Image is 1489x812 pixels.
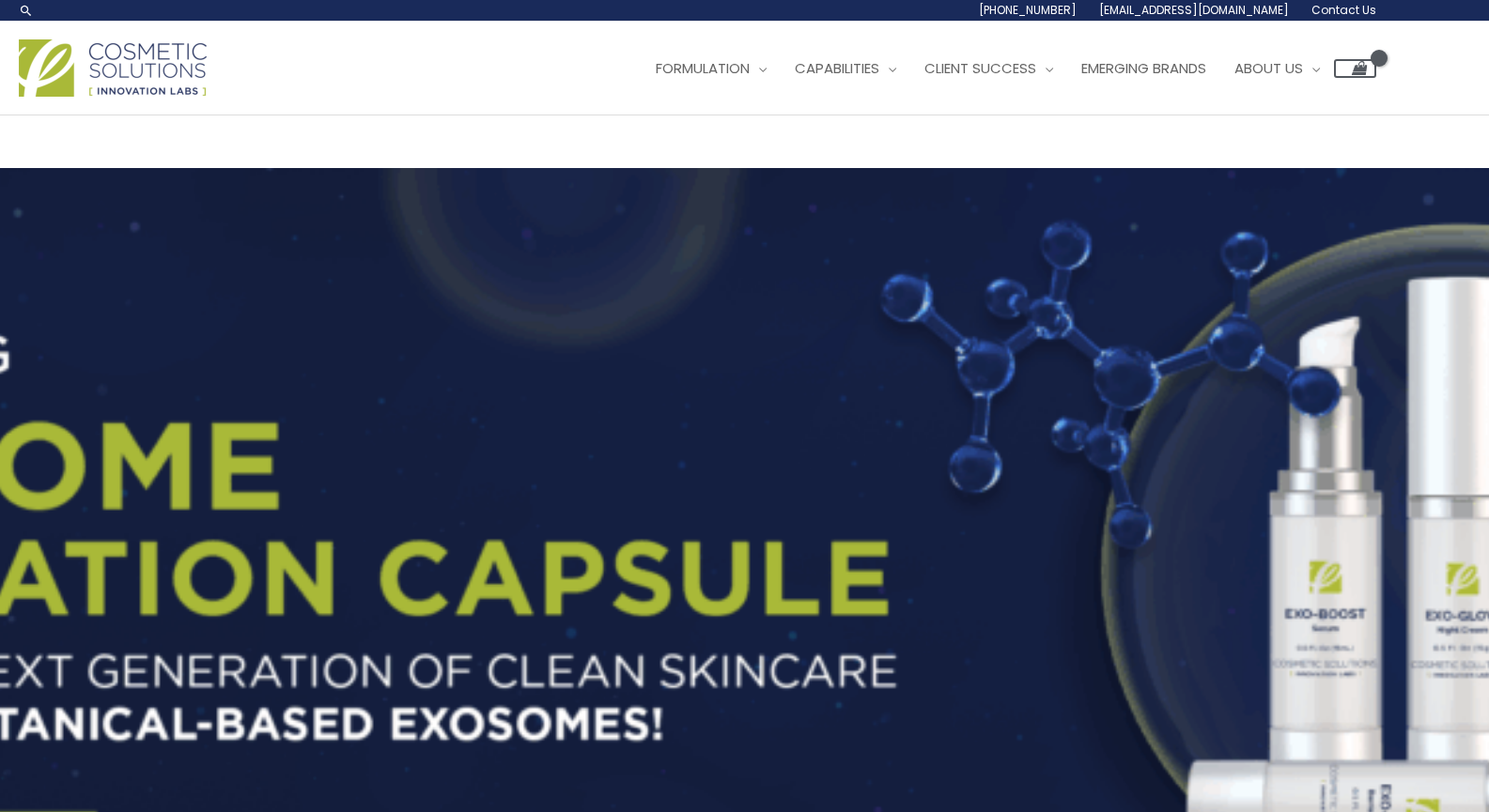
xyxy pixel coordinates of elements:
[795,58,879,78] span: Capabilities
[19,3,34,18] a: Search icon link
[1234,58,1303,78] span: About Us
[1311,2,1376,18] span: Contact Us
[781,40,910,97] a: Capabilities
[979,2,1077,18] span: [PHONE_NUMBER]
[1081,58,1206,78] span: Emerging Brands
[1067,40,1220,97] a: Emerging Brands
[910,40,1067,97] a: Client Success
[1334,59,1376,78] a: View Shopping Cart, empty
[1220,40,1334,97] a: About Us
[1099,2,1289,18] span: [EMAIL_ADDRESS][DOMAIN_NAME]
[642,40,781,97] a: Formulation
[656,58,750,78] span: Formulation
[924,58,1036,78] span: Client Success
[628,40,1376,97] nav: Site Navigation
[19,39,207,97] img: Cosmetic Solutions Logo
